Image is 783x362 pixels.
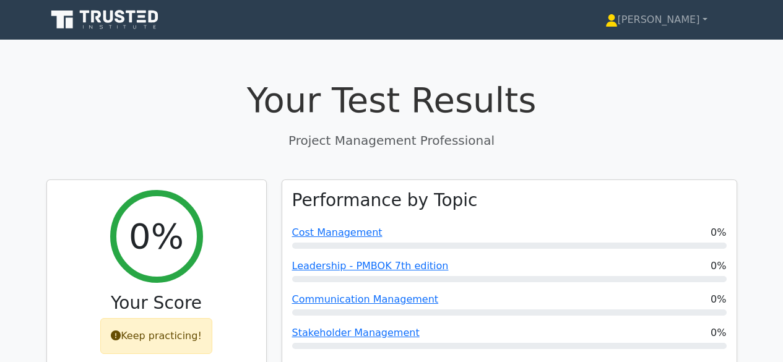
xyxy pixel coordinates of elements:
[46,79,737,121] h1: Your Test Results
[711,292,726,307] span: 0%
[576,7,737,32] a: [PERSON_NAME]
[292,190,478,211] h3: Performance by Topic
[46,131,737,150] p: Project Management Professional
[292,226,383,238] a: Cost Management
[100,318,212,354] div: Keep practicing!
[129,215,184,257] h2: 0%
[57,293,256,314] h3: Your Score
[292,327,420,338] a: Stakeholder Management
[711,259,726,274] span: 0%
[711,225,726,240] span: 0%
[711,325,726,340] span: 0%
[292,293,439,305] a: Communication Management
[292,260,449,272] a: Leadership - PMBOK 7th edition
